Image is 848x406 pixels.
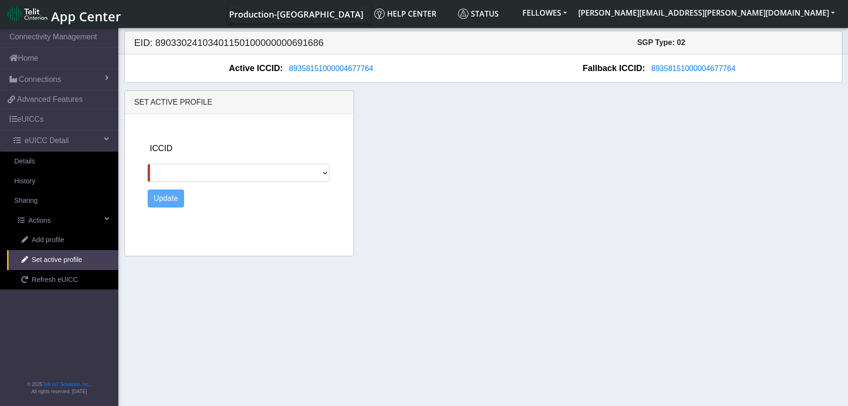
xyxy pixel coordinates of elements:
[8,4,120,24] a: App Center
[8,7,47,22] img: logo-telit-cinterion-gw-new.png
[32,235,64,245] span: Add profile
[32,255,82,265] span: Set active profile
[374,9,385,19] img: knowledge.svg
[454,4,517,23] a: Status
[7,250,118,270] a: Set active profile
[458,9,468,19] img: status.svg
[134,98,212,106] span: Set active profile
[51,8,121,25] span: App Center
[283,63,380,75] button: 89358151000004677764
[148,189,185,208] button: Update
[651,64,735,72] span: 89358151000004677764
[17,94,83,105] span: Advanced Features
[458,9,499,19] span: Status
[4,130,118,151] a: eUICC Detail
[637,38,685,46] span: SGP Type: 02
[289,64,373,72] span: 89358151000004677764
[4,211,118,231] a: Actions
[229,9,363,20] span: Production-[GEOGRAPHIC_DATA]
[573,4,840,21] button: [PERSON_NAME][EMAIL_ADDRESS][PERSON_NAME][DOMAIN_NAME]
[150,142,173,154] label: ICCID
[25,135,69,146] span: eUICC Detail
[43,382,90,387] a: Telit IoT Solutions, Inc.
[374,9,436,19] span: Help center
[19,74,61,85] span: Connections
[229,62,283,75] span: Active ICCID:
[645,63,742,75] button: 89358151000004677764
[229,4,363,23] a: Your current platform instance
[7,230,118,250] a: Add profile
[371,4,454,23] a: Help center
[28,216,51,226] span: Actions
[7,270,118,290] a: Refresh eUICC
[583,62,645,75] span: Fallback ICCID:
[127,37,484,48] h5: EID: 89033024103401150100000000691686
[517,4,573,21] button: FELLOWES
[32,275,78,285] span: Refresh eUICC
